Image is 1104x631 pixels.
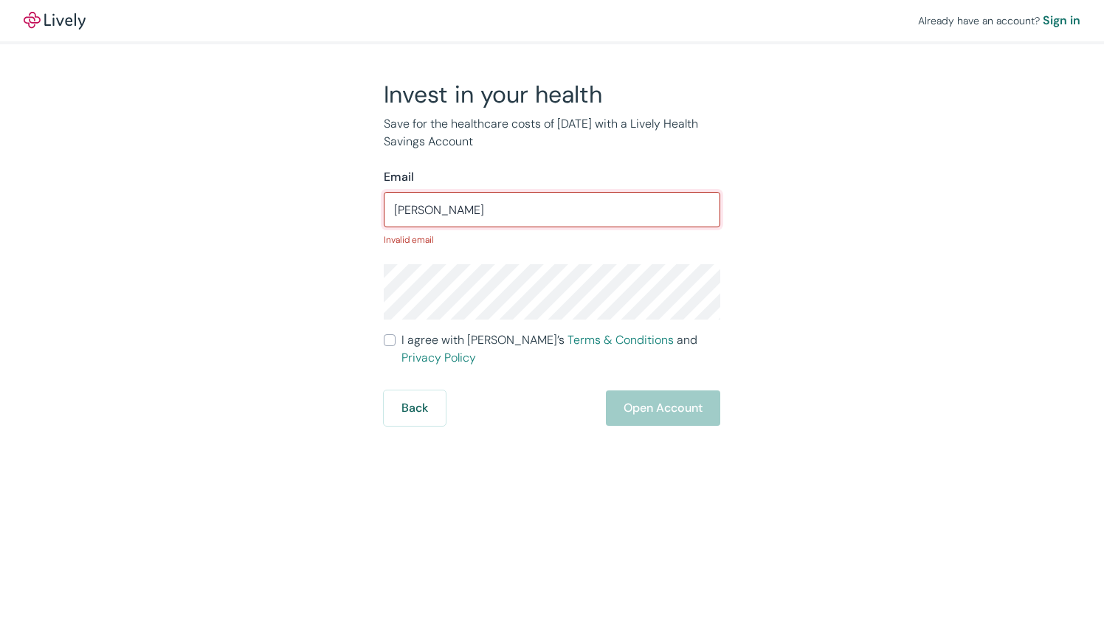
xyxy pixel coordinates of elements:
label: Email [384,168,414,186]
a: Sign in [1043,12,1080,30]
div: Already have an account? [918,12,1080,30]
a: LivelyLively [24,12,86,30]
a: Privacy Policy [401,350,476,365]
p: Invalid email [384,233,720,246]
span: I agree with [PERSON_NAME]’s and [401,331,720,367]
img: Lively [24,12,86,30]
p: Save for the healthcare costs of [DATE] with a Lively Health Savings Account [384,115,720,151]
a: Terms & Conditions [567,332,674,348]
h2: Invest in your health [384,80,720,109]
button: Back [384,390,446,426]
